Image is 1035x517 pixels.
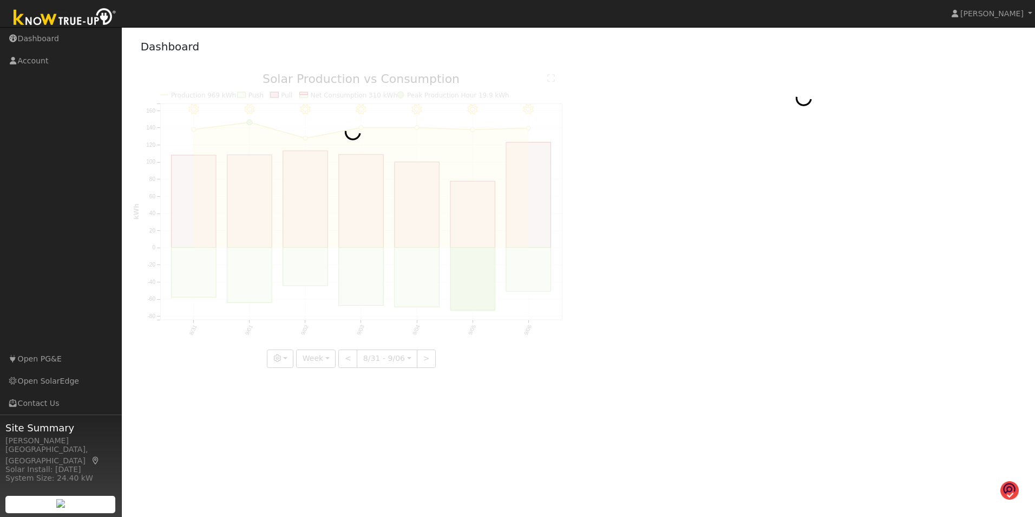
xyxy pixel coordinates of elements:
div: System Size: 24.40 kW [5,473,116,484]
div: [GEOGRAPHIC_DATA], [GEOGRAPHIC_DATA] [5,444,116,467]
img: retrieve [56,499,65,508]
a: Map [91,456,101,465]
a: Dashboard [141,40,200,53]
div: [PERSON_NAME] [5,435,116,447]
span: [PERSON_NAME] [960,9,1024,18]
img: o1IwAAAABJRU5ErkJggg== [1000,481,1019,501]
img: Know True-Up [8,6,122,30]
span: Site Summary [5,421,116,435]
div: Solar Install: [DATE] [5,464,116,475]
